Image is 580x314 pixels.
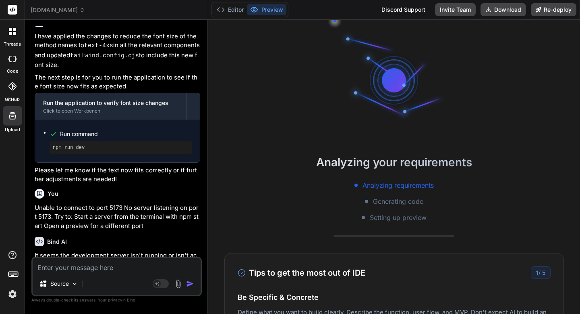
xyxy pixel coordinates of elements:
[43,99,178,107] div: Run the application to verify font size changes
[536,269,539,276] span: 1
[108,297,122,302] span: privacy
[362,180,434,190] span: Analyzing requirements
[542,269,545,276] span: 5
[35,203,200,231] p: Unable to connect to port 5173 No server listening on port 5173. Try to: Start a server from the ...
[373,197,423,206] span: Generating code
[31,6,85,14] span: [DOMAIN_NAME]
[35,166,200,184] p: Please let me know if the text now fits correctly or if further adjustments are needed!
[71,281,78,287] img: Pick Models
[5,96,20,103] label: GitHub
[48,190,58,198] h6: You
[70,52,139,59] code: tailwind.config.cjs
[43,108,178,114] div: Click to open Workbench
[6,287,19,301] img: settings
[435,3,476,16] button: Invite Team
[35,251,200,278] p: It seems the development server isn't running or isn't accessible on port 5173. This can happen i...
[247,4,286,15] button: Preview
[4,41,21,48] label: threads
[50,280,69,288] p: Source
[481,3,526,16] button: Download
[31,296,202,304] p: Always double-check its answers. Your in Bind
[7,68,18,75] label: code
[186,280,194,288] img: icon
[377,3,430,16] div: Discord Support
[531,266,551,279] div: /
[53,144,188,151] pre: npm run dev
[238,292,551,303] h4: Be Specific & Concrete
[208,154,580,171] h2: Analyzing your requirements
[213,4,247,15] button: Editor
[238,267,365,279] h3: Tips to get the most out of IDE
[35,73,200,91] p: The next step is for you to run the application to see if the font size now fits as expected.
[60,130,192,138] span: Run command
[531,3,576,16] button: Re-deploy
[5,126,20,133] label: Upload
[35,93,186,120] button: Run the application to verify font size changesClick to open Workbench
[35,32,200,70] p: I have applied the changes to reduce the font size of the method names to in all the relevant com...
[47,238,67,246] h6: Bind AI
[84,42,113,49] code: text-4xs
[370,213,427,222] span: Setting up preview
[174,279,183,289] img: attachment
